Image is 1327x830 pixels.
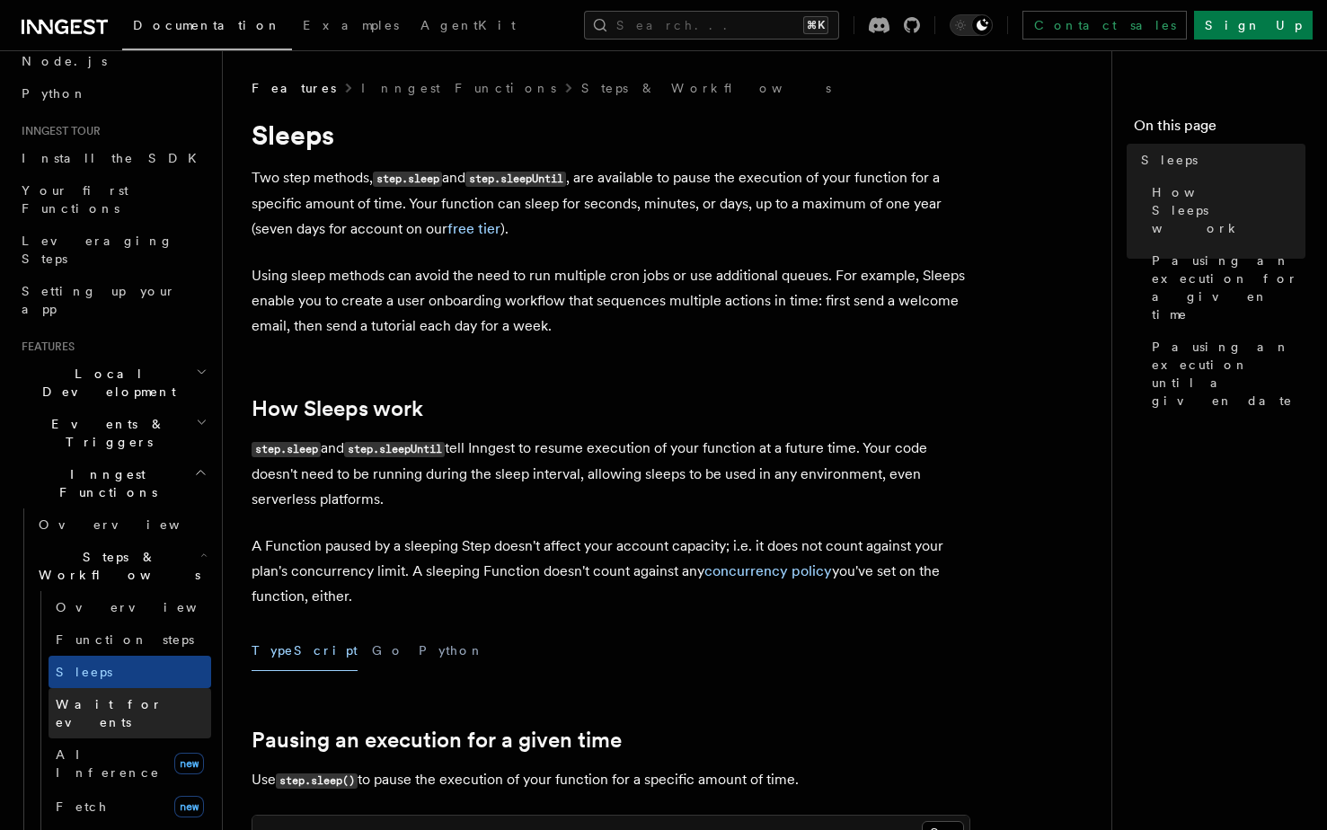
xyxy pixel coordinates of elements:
[1145,244,1305,331] a: Pausing an execution for a given time
[373,172,442,187] code: step.sleep
[292,5,410,49] a: Examples
[14,458,211,508] button: Inngest Functions
[133,18,281,32] span: Documentation
[447,220,500,237] a: free tier
[49,656,211,688] a: Sleeps
[49,789,211,825] a: Fetchnew
[122,5,292,50] a: Documentation
[14,45,211,77] a: Node.js
[410,5,526,49] a: AgentKit
[252,436,970,512] p: and tell Inngest to resume execution of your function at a future time. Your code doesn't need to...
[56,632,194,647] span: Function steps
[14,358,211,408] button: Local Development
[14,77,211,110] a: Python
[584,11,839,40] button: Search...⌘K
[372,631,404,671] button: Go
[49,623,211,656] a: Function steps
[1152,338,1305,410] span: Pausing an execution until a given date
[31,508,211,541] a: Overview
[252,119,970,151] h1: Sleeps
[56,600,241,614] span: Overview
[56,799,108,814] span: Fetch
[1152,252,1305,323] span: Pausing an execution for a given time
[31,548,200,584] span: Steps & Workflows
[174,796,204,817] span: new
[14,365,196,401] span: Local Development
[14,408,211,458] button: Events & Triggers
[252,263,970,339] p: Using sleep methods can avoid the need to run multiple cron jobs or use additional queues. For ex...
[14,124,101,138] span: Inngest tour
[22,151,208,165] span: Install the SDK
[1141,151,1198,169] span: Sleeps
[14,415,196,451] span: Events & Triggers
[252,631,358,671] button: TypeScript
[14,174,211,225] a: Your first Functions
[950,14,993,36] button: Toggle dark mode
[252,534,970,609] p: A Function paused by a sleeping Step doesn't affect your account capacity; i.e. it does not count...
[56,747,160,780] span: AI Inference
[344,442,445,457] code: step.sleepUntil
[419,631,484,671] button: Python
[420,18,516,32] span: AgentKit
[22,183,128,216] span: Your first Functions
[22,234,173,266] span: Leveraging Steps
[49,688,211,738] a: Wait for events
[1134,144,1305,176] a: Sleeps
[174,753,204,774] span: new
[49,738,211,789] a: AI Inferencenew
[276,773,358,789] code: step.sleep()
[803,16,828,34] kbd: ⌘K
[22,86,87,101] span: Python
[22,284,176,316] span: Setting up your app
[56,697,163,729] span: Wait for events
[14,465,194,501] span: Inngest Functions
[252,165,970,242] p: Two step methods, and , are available to pause the execution of your function for a specific amou...
[31,541,211,591] button: Steps & Workflows
[581,79,831,97] a: Steps & Workflows
[49,591,211,623] a: Overview
[1134,115,1305,144] h4: On this page
[1145,331,1305,417] a: Pausing an execution until a given date
[14,225,211,275] a: Leveraging Steps
[39,517,224,532] span: Overview
[1022,11,1187,40] a: Contact sales
[22,54,107,68] span: Node.js
[14,275,211,325] a: Setting up your app
[252,79,336,97] span: Features
[303,18,399,32] span: Examples
[465,172,566,187] code: step.sleepUntil
[1152,183,1305,237] span: How Sleeps work
[1194,11,1313,40] a: Sign Up
[252,767,970,793] p: Use to pause the execution of your function for a specific amount of time.
[56,665,112,679] span: Sleeps
[252,728,622,753] a: Pausing an execution for a given time
[252,396,423,421] a: How Sleeps work
[14,142,211,174] a: Install the SDK
[14,340,75,354] span: Features
[704,562,832,579] a: concurrency policy
[1145,176,1305,244] a: How Sleeps work
[361,79,556,97] a: Inngest Functions
[252,442,321,457] code: step.sleep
